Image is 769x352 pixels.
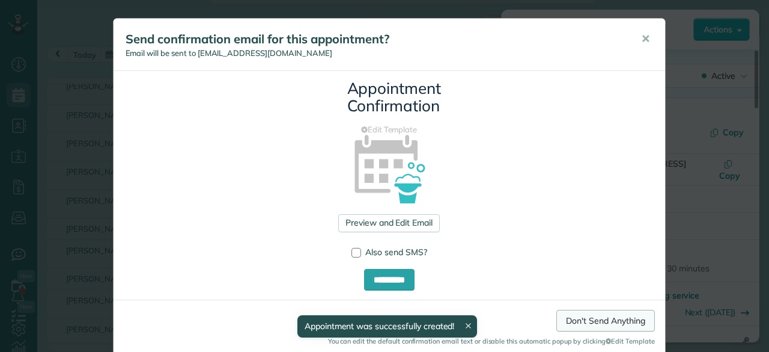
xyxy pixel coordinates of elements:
img: appointment_confirmation_icon-141e34405f88b12ade42628e8c248340957700ab75a12ae832a8710e9b578dc5.png [335,114,443,221]
span: ✕ [641,32,650,46]
a: Edit Template [123,124,656,135]
a: Preview and Edit Email [338,214,440,232]
div: Appointment was successfully created! [297,315,478,338]
h3: Appointment Confirmation [347,80,431,114]
span: Also send SMS? [365,247,427,258]
span: Email will be sent to [EMAIL_ADDRESS][DOMAIN_NAME] [126,48,332,58]
a: Don't Send Anything [556,310,654,332]
h5: Send confirmation email for this appointment? [126,31,624,48]
small: You can edit the default confirmation email text or disable this automatic popup by clicking Edit... [124,336,655,346]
